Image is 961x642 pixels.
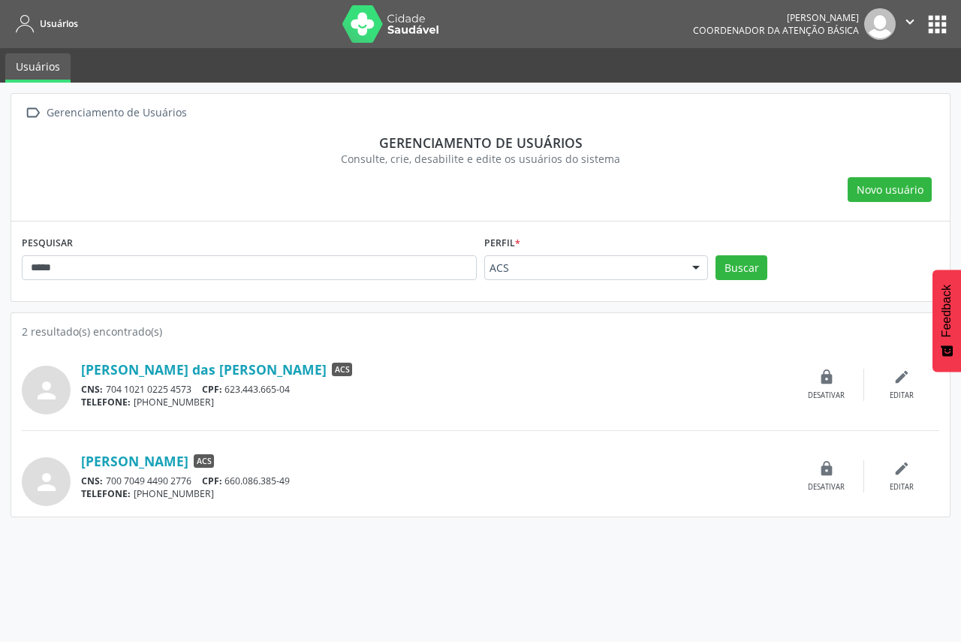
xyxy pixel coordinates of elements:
[818,369,835,385] i: lock
[940,285,953,337] span: Feedback
[715,255,767,281] button: Buscar
[32,151,929,167] div: Consulte, crie, desabilite e edite os usuários do sistema
[81,453,188,469] a: [PERSON_NAME]
[902,14,918,30] i: 
[81,475,789,487] div: 700 7049 4490 2776 660.086.385-49
[81,396,131,408] span: TELEFONE:
[890,390,914,401] div: Editar
[33,377,60,404] i: person
[22,102,189,124] a:  Gerenciamento de Usuários
[932,270,961,372] button: Feedback - Mostrar pesquisa
[40,17,78,30] span: Usuários
[808,390,845,401] div: Desativar
[81,361,327,378] a: [PERSON_NAME] das [PERSON_NAME]
[81,475,103,487] span: CNS:
[857,182,923,197] span: Novo usuário
[81,396,789,408] div: [PHONE_NUMBER]
[81,487,789,500] div: [PHONE_NUMBER]
[202,383,222,396] span: CPF:
[22,232,73,255] label: PESQUISAR
[5,53,71,83] a: Usuários
[81,383,789,396] div: 704 1021 0225 4573 623.443.665-04
[893,460,910,477] i: edit
[22,102,44,124] i: 
[202,475,222,487] span: CPF:
[890,482,914,493] div: Editar
[44,102,189,124] div: Gerenciamento de Usuários
[864,8,896,40] img: img
[893,369,910,385] i: edit
[32,134,929,151] div: Gerenciamento de usuários
[693,24,859,37] span: Coordenador da Atenção Básica
[808,482,845,493] div: Desativar
[924,11,950,38] button: apps
[81,383,103,396] span: CNS:
[22,324,939,339] div: 2 resultado(s) encontrado(s)
[332,363,352,376] span: ACS
[818,460,835,477] i: lock
[490,261,677,276] span: ACS
[11,11,78,36] a: Usuários
[81,487,131,500] span: TELEFONE:
[693,11,859,24] div: [PERSON_NAME]
[848,177,932,203] button: Novo usuário
[194,454,214,468] span: ACS
[896,8,924,40] button: 
[484,232,520,255] label: Perfil
[33,469,60,496] i: person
